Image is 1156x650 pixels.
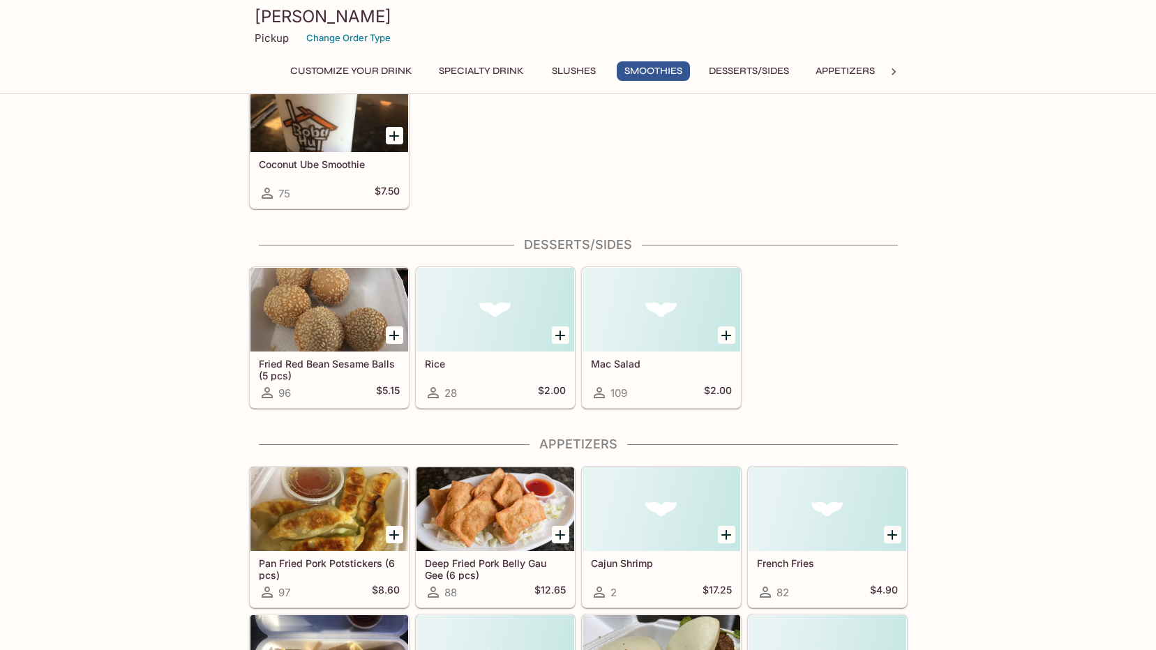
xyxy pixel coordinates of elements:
[582,267,741,408] a: Mac Salad109$2.00
[582,467,741,607] a: Cajun Shrimp2$17.25
[416,267,575,408] a: Rice28$2.00
[776,586,789,599] span: 82
[259,358,400,381] h5: Fried Red Bean Sesame Balls (5 pcs)
[300,27,397,49] button: Change Order Type
[283,61,420,81] button: Customize Your Drink
[250,68,408,152] div: Coconut Ube Smoothie
[416,268,574,352] div: Rice
[703,584,732,600] h5: $17.25
[250,467,409,607] a: Pan Fried Pork Potstickers (6 pcs)97$8.60
[591,358,732,370] h5: Mac Salad
[552,526,569,543] button: Add Deep Fried Pork Belly Gau Gee (6 pcs)
[444,586,457,599] span: 88
[425,358,566,370] h5: Rice
[249,237,908,252] h4: Desserts/Sides
[704,384,732,401] h5: $2.00
[250,467,408,551] div: Pan Fried Pork Potstickers (6 pcs)
[583,467,740,551] div: Cajun Shrimp
[416,467,575,607] a: Deep Fried Pork Belly Gau Gee (6 pcs)88$12.65
[425,557,566,580] h5: Deep Fried Pork Belly Gau Gee (6 pcs)
[610,386,627,400] span: 109
[748,467,907,607] a: French Fries82$4.90
[543,61,606,81] button: Slushes
[870,584,898,600] h5: $4.90
[718,326,735,344] button: Add Mac Salad
[884,526,901,543] button: Add French Fries
[250,268,408,352] div: Fried Red Bean Sesame Balls (5 pcs)
[255,31,289,45] p: Pickup
[538,384,566,401] h5: $2.00
[249,437,908,452] h4: Appetizers
[416,467,574,551] div: Deep Fried Pork Belly Gau Gee (6 pcs)
[375,185,400,202] h5: $7.50
[278,586,290,599] span: 97
[591,557,732,569] h5: Cajun Shrimp
[701,61,797,81] button: Desserts/Sides
[278,187,290,200] span: 75
[808,61,883,81] button: Appetizers
[255,6,902,27] h3: [PERSON_NAME]
[386,326,403,344] button: Add Fried Red Bean Sesame Balls (5 pcs)
[250,267,409,408] a: Fried Red Bean Sesame Balls (5 pcs)96$5.15
[278,386,291,400] span: 96
[610,586,617,599] span: 2
[259,158,400,170] h5: Coconut Ube Smoothie
[372,584,400,600] h5: $8.60
[757,557,898,569] h5: French Fries
[376,384,400,401] h5: $5.15
[386,127,403,144] button: Add Coconut Ube Smoothie
[617,61,690,81] button: Smoothies
[749,467,906,551] div: French Fries
[718,526,735,543] button: Add Cajun Shrimp
[534,584,566,600] h5: $12.65
[552,326,569,344] button: Add Rice
[583,268,740,352] div: Mac Salad
[250,68,409,209] a: Coconut Ube Smoothie75$7.50
[259,557,400,580] h5: Pan Fried Pork Potstickers (6 pcs)
[444,386,457,400] span: 28
[431,61,532,81] button: Specialty Drink
[386,526,403,543] button: Add Pan Fried Pork Potstickers (6 pcs)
